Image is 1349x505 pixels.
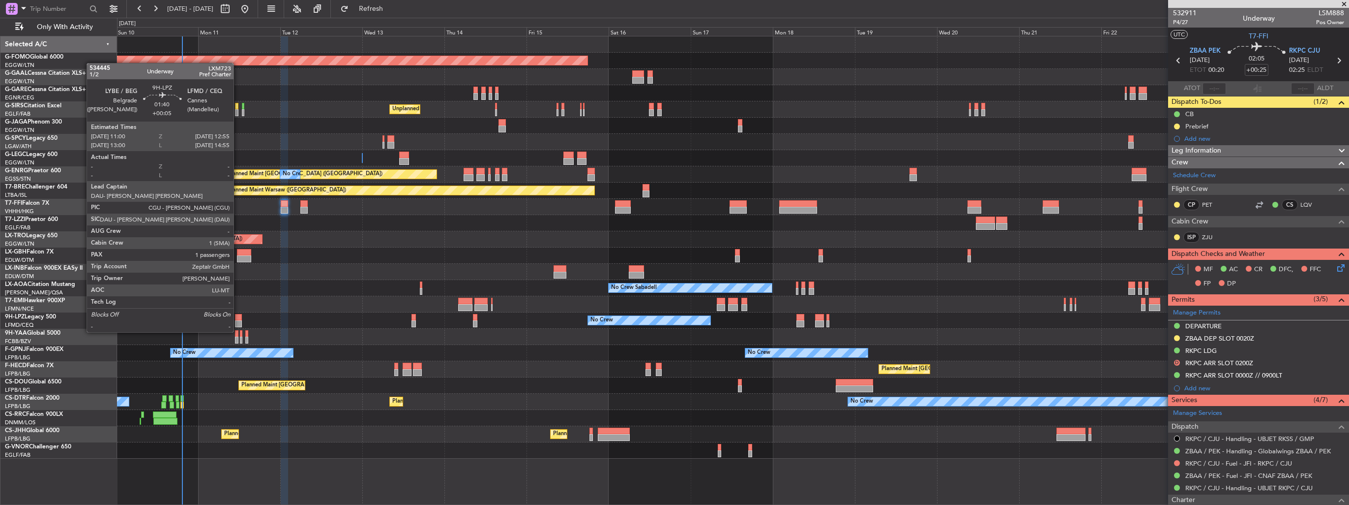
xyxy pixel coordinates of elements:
[11,19,107,35] button: Only With Activity
[5,249,54,255] a: LX-GBHFalcon 7X
[336,1,395,17] button: Refresh
[5,110,30,118] a: EGLF/FAB
[1184,134,1344,143] div: Add new
[5,379,61,385] a: CS-DOUGlobal 6500
[5,135,26,141] span: G-SPCY
[773,27,855,36] div: Mon 18
[5,273,34,280] a: EDLW/DTM
[748,346,770,360] div: No Crew
[5,419,35,426] a: DNMM/LOS
[1229,265,1238,275] span: AC
[5,126,34,134] a: EGGW/LTN
[609,27,691,36] div: Sat 16
[5,191,27,199] a: LTBA/ISL
[1279,265,1293,275] span: DFC,
[1172,294,1195,306] span: Permits
[1185,447,1331,455] a: ZBAA / PEK - Handling - Globalwings ZBAA / PEK
[1202,233,1224,242] a: ZJU
[1203,279,1211,289] span: FP
[1019,27,1101,36] div: Thu 21
[5,347,63,352] a: F-GPNJFalcon 900EX
[5,87,28,93] span: G-GARE
[1172,249,1265,260] span: Dispatch Checks and Weather
[1185,322,1222,330] div: DEPARTURE
[5,305,34,313] a: LFMN/NCE
[1185,122,1208,130] div: Prebrief
[1172,395,1197,406] span: Services
[5,119,28,125] span: G-JAGA
[5,330,27,336] span: 9H-YAA
[5,159,34,166] a: EGGW/LTN
[173,346,196,360] div: No Crew
[850,394,873,409] div: No Crew
[590,313,613,328] div: No Crew
[5,119,62,125] a: G-JAGAPhenom 300
[167,4,213,13] span: [DATE] - [DATE]
[5,330,60,336] a: 9H-YAAGlobal 5000
[5,217,58,222] a: T7-LZZIPraetor 600
[5,62,34,69] a: EGGW/LTN
[5,103,61,109] a: G-SIRSCitation Excel
[1172,421,1199,433] span: Dispatch
[1172,157,1188,168] span: Crew
[5,200,49,206] a: T7-FFIFalcon 7X
[1185,359,1253,367] div: RKPC ARR SLOT 0200Z
[1307,65,1323,75] span: ELDT
[1185,110,1194,118] div: CB
[5,184,25,190] span: T7-BRE
[116,27,198,36] div: Sun 10
[444,27,527,36] div: Thu 14
[1243,13,1275,24] div: Underway
[1185,347,1217,355] div: RKPC LDG
[1172,184,1208,195] span: Flight Crew
[241,378,396,393] div: Planned Maint [GEOGRAPHIC_DATA] ([GEOGRAPHIC_DATA])
[1172,216,1208,227] span: Cabin Crew
[5,379,28,385] span: CS-DOU
[1185,484,1313,492] a: RKPC / CJU - Handling - UBJET RKPC / CJU
[5,428,26,434] span: CS-JHH
[1184,84,1200,94] span: ATOT
[1227,279,1236,289] span: DP
[553,427,708,442] div: Planned Maint [GEOGRAPHIC_DATA] ([GEOGRAPHIC_DATA])
[5,411,26,417] span: CS-RRC
[283,167,305,182] div: No Crew
[1172,96,1221,108] span: Dispatch To-Dos
[5,184,67,190] a: T7-BREChallenger 604
[1185,459,1292,468] a: RKPC / CJU - Fuel - JFI - RKPC / CJU
[1185,472,1312,480] a: ZBAA / PEK - Fuel - JFI - CNAF ZBAA / PEK
[5,282,28,287] span: LX-AOA
[5,217,25,222] span: T7-LZZI
[5,363,54,369] a: F-HECDFalcon 7X
[1184,384,1344,392] div: Add new
[5,175,31,183] a: EGSS/STN
[1289,46,1320,56] span: RKPC CJU
[351,5,392,12] span: Refresh
[5,94,34,101] a: EGNR/CEG
[5,321,33,329] a: LFMD/CEQ
[5,78,34,85] a: EGGW/LTN
[30,1,87,16] input: Trip Number
[5,224,30,231] a: EGLF/FAB
[1185,334,1254,343] div: ZBAA DEP SLOT 0020Z
[611,281,657,295] div: No Crew Sabadell
[5,152,58,158] a: G-LEGCLegacy 600
[1208,65,1224,75] span: 00:20
[1282,199,1298,210] div: CS
[1174,360,1180,366] button: D
[5,168,61,174] a: G-ENRGPraetor 600
[26,24,104,31] span: Only With Activity
[5,265,24,271] span: LX-INB
[392,102,554,117] div: Unplanned Maint [GEOGRAPHIC_DATA] ([GEOGRAPHIC_DATA])
[280,27,362,36] div: Tue 12
[5,354,30,361] a: LFPB/LBG
[5,298,65,304] a: T7-EMIHawker 900XP
[5,233,58,239] a: LX-TROLegacy 650
[1314,294,1328,304] span: (3/5)
[81,232,242,247] div: Unplanned Maint [GEOGRAPHIC_DATA] ([GEOGRAPHIC_DATA])
[5,338,31,345] a: FCBB/BZV
[1173,18,1197,27] span: P4/27
[198,27,280,36] div: Mon 11
[1289,65,1305,75] span: 02:25
[1171,30,1188,39] button: UTC
[1173,409,1222,418] a: Manage Services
